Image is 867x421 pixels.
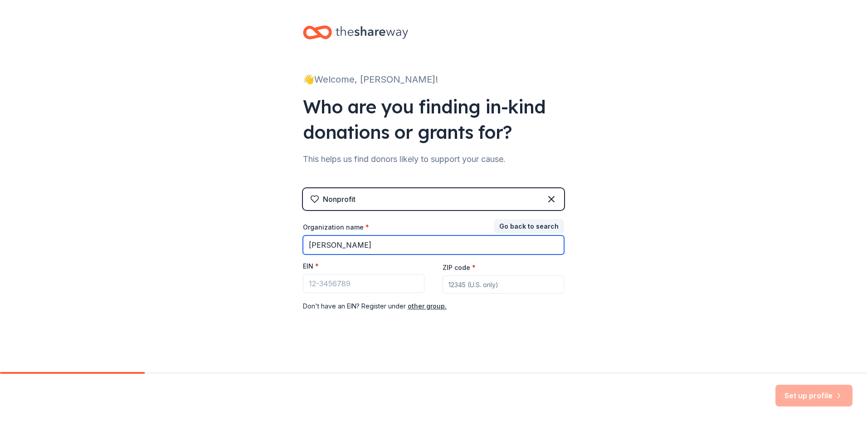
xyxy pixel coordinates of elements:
[408,301,447,312] button: other group.
[303,152,564,166] div: This helps us find donors likely to support your cause.
[443,275,564,294] input: 12345 (U.S. only)
[303,72,564,87] div: 👋 Welcome, [PERSON_NAME]!
[303,94,564,145] div: Who are you finding in-kind donations or grants for?
[303,223,369,232] label: Organization name
[443,263,476,272] label: ZIP code
[303,235,564,255] input: American Red Cross
[303,301,564,312] div: Don ' t have an EIN? Register under
[323,194,356,205] div: Nonprofit
[303,274,424,293] input: 12-3456789
[494,219,564,234] button: Go back to search
[303,262,319,271] label: EIN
